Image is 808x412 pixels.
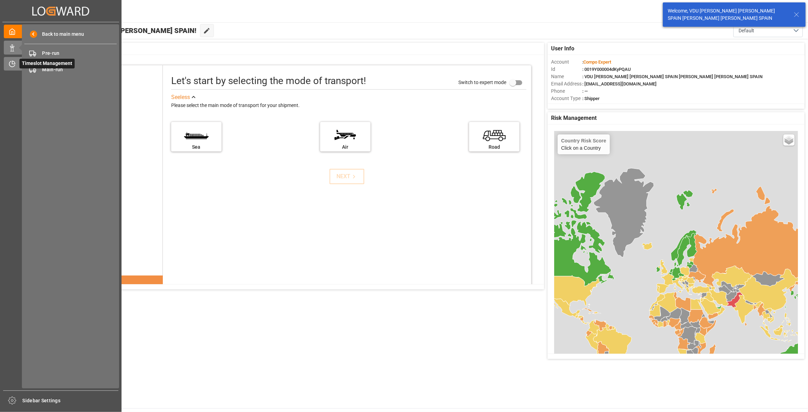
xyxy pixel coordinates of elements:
[668,7,787,22] div: Welcome, VDU [PERSON_NAME] [PERSON_NAME] SPAIN [PERSON_NAME] [PERSON_NAME] SPAIN
[739,27,754,34] span: Default
[561,138,606,143] h4: Country Risk Score
[171,74,366,88] div: Let's start by selecting the mode of transport!
[4,25,118,38] a: My Cockpit
[23,397,119,404] span: Sidebar Settings
[582,81,657,86] span: : [EMAIL_ADDRESS][DOMAIN_NAME]
[561,138,606,151] div: Click on a Country
[551,44,574,53] span: User Info
[551,66,582,73] span: Id
[582,67,631,72] span: : 0019Y000004dKyPQAU
[551,58,582,66] span: Account
[42,66,117,73] span: Main-run
[783,134,794,146] a: Layers
[324,143,367,151] div: Air
[551,114,597,122] span: Risk Management
[24,63,117,76] a: Main-run
[582,96,600,101] span: : Shipper
[19,59,75,68] span: Timeslot Management
[551,80,582,88] span: Email Address
[171,93,190,101] div: See less
[4,57,118,71] a: Timeslot ManagementTimeslot Management
[582,74,763,79] span: : VDU [PERSON_NAME] [PERSON_NAME] SPAIN [PERSON_NAME] [PERSON_NAME] SPAIN
[733,24,803,37] button: open menu
[42,50,117,57] span: Pre-run
[583,59,611,65] span: Compo Expert
[458,80,506,85] span: Switch to expert mode
[551,95,582,102] span: Account Type
[175,143,218,151] div: Sea
[473,143,516,151] div: Road
[582,89,588,94] span: : —
[330,169,364,184] button: NEXT
[37,31,84,38] span: Back to main menu
[171,101,526,110] div: Please select the main mode of transport for your shipment.
[29,24,197,37] span: Hello VDU [PERSON_NAME] [PERSON_NAME] SPAIN!
[24,47,117,60] a: Pre-run
[582,59,611,65] span: :
[551,88,582,95] span: Phone
[336,172,358,181] div: NEXT
[551,73,582,80] span: Name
